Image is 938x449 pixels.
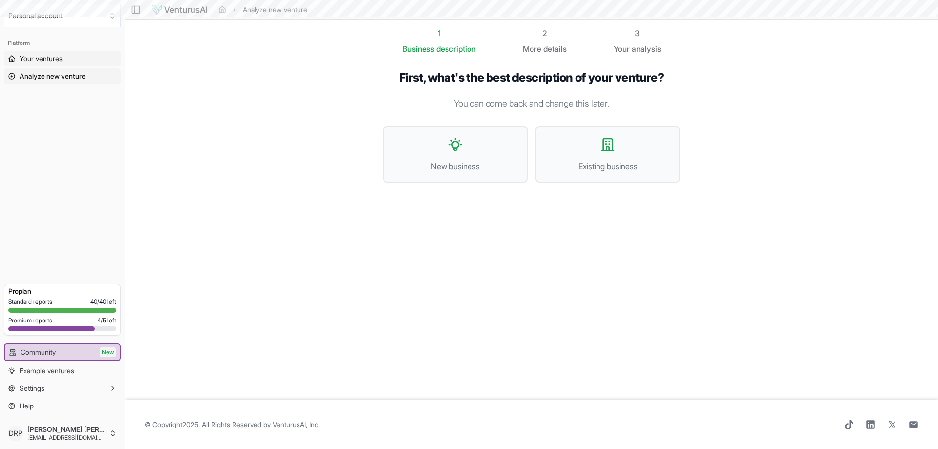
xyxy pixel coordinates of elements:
[20,384,44,393] span: Settings
[4,422,121,445] button: DRP[PERSON_NAME] [PERSON_NAME][EMAIL_ADDRESS][DOMAIN_NAME]
[383,97,680,110] p: You can come back and change this later.
[4,363,121,379] a: Example ventures
[383,70,680,85] h1: First, what's the best description of your venture?
[273,420,318,428] a: VenturusAI, Inc
[27,425,105,434] span: [PERSON_NAME] [PERSON_NAME]
[535,126,680,183] button: Existing business
[4,51,121,66] a: Your ventures
[27,434,105,442] span: [EMAIL_ADDRESS][DOMAIN_NAME]
[4,398,121,414] a: Help
[543,44,567,54] span: details
[20,401,34,411] span: Help
[20,54,63,64] span: Your ventures
[632,44,661,54] span: analysis
[403,27,476,39] div: 1
[4,35,121,51] div: Platform
[20,366,74,376] span: Example ventures
[394,160,517,172] span: New business
[403,43,434,55] span: Business
[5,344,120,360] a: CommunityNew
[4,68,121,84] a: Analyze new venture
[8,426,23,441] span: DRP
[614,27,661,39] div: 3
[20,71,85,81] span: Analyze new venture
[21,347,56,357] span: Community
[8,286,116,296] h3: Pro plan
[90,298,116,306] span: 40 / 40 left
[614,43,630,55] span: Your
[100,347,116,357] span: New
[4,381,121,396] button: Settings
[546,160,669,172] span: Existing business
[383,126,528,183] button: New business
[145,420,320,429] span: © Copyright 2025 . All Rights Reserved by .
[97,317,116,324] span: 4 / 5 left
[523,43,541,55] span: More
[8,317,52,324] span: Premium reports
[523,27,567,39] div: 2
[436,44,476,54] span: description
[8,298,52,306] span: Standard reports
